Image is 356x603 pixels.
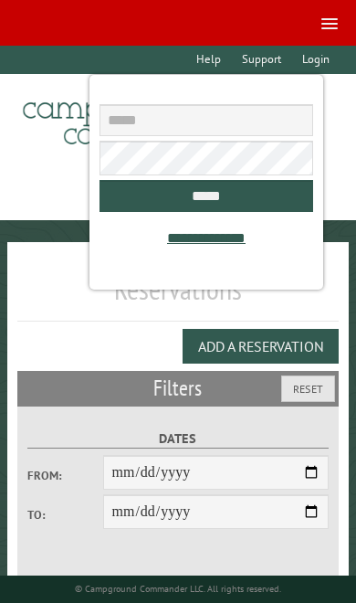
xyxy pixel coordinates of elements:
[17,371,338,406] h2: Filters
[187,46,229,74] a: Help
[27,428,329,450] label: Dates
[281,376,335,402] button: Reset
[233,46,289,74] a: Support
[17,81,246,153] img: Campground Commander
[27,506,102,524] label: To:
[17,271,338,322] h1: Reservations
[27,467,102,484] label: From:
[293,46,338,74] a: Login
[75,583,281,595] small: © Campground Commander LLC. All rights reserved.
[183,329,339,364] button: Add a Reservation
